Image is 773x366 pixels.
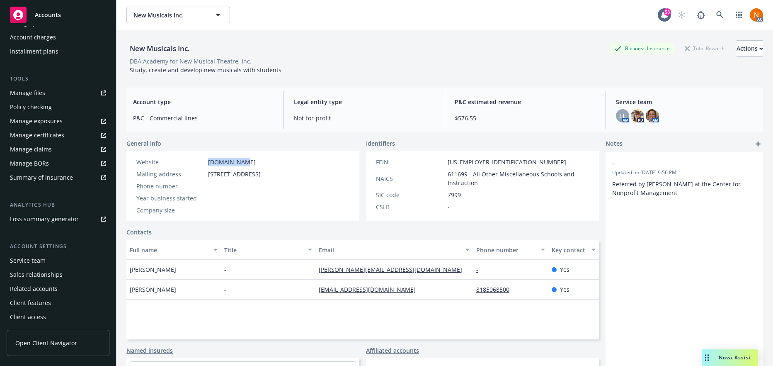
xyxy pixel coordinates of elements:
a: [EMAIL_ADDRESS][DOMAIN_NAME] [319,285,422,293]
div: Total Rewards [681,43,730,54]
img: photo [631,109,644,122]
span: [STREET_ADDRESS] [208,170,261,178]
span: - [612,159,735,168]
a: Account charges [7,31,109,44]
a: Contacts [126,228,152,237]
div: DBA: Academy for New Musical Theatre, Inc. [130,57,252,66]
div: Manage BORs [10,157,49,170]
span: LL [619,112,626,120]
a: Manage files [7,86,109,100]
span: Notes [606,139,623,149]
span: P&C - Commercial lines [133,114,274,122]
a: Accounts [7,3,109,27]
div: Year business started [136,194,205,203]
a: Start snowing [674,7,690,23]
div: Summary of insurance [10,171,73,184]
div: FEIN [376,158,444,166]
a: - [476,266,485,273]
span: Accounts [35,12,61,18]
a: Policy checking [7,100,109,114]
div: Drag to move [702,349,712,366]
a: Client access [7,310,109,324]
span: 611699 - All Other Miscellaneous Schools and Instruction [448,170,589,187]
span: - [448,203,450,211]
div: Tools [7,75,109,83]
button: Title [221,240,315,260]
span: P&C estimated revenue [455,98,596,106]
div: NAICS [376,174,444,183]
div: -Updated on [DATE] 9:56 PMReferred by [PERSON_NAME] at the Center for Nonprofit Management [606,152,763,204]
a: 8185068500 [476,285,516,293]
img: photo [750,8,763,22]
a: Search [712,7,728,23]
div: Client features [10,296,51,310]
span: - [208,182,210,190]
div: Phone number [136,182,205,190]
div: Company size [136,206,205,215]
div: Full name [130,246,208,254]
div: Analytics hub [7,201,109,209]
div: Website [136,158,205,166]
div: Account charges [10,31,56,44]
div: Sales relationships [10,268,63,281]
div: Installment plans [10,45,58,58]
span: - [208,206,210,215]
button: Email [315,240,473,260]
a: Loss summary generator [7,212,109,226]
div: Account settings [7,242,109,251]
a: Named insureds [126,346,173,355]
a: Related accounts [7,282,109,295]
span: Not-for-profit [294,114,434,122]
a: Report a Bug [693,7,709,23]
a: [PERSON_NAME][EMAIL_ADDRESS][DOMAIN_NAME] [319,266,469,273]
span: Nova Assist [719,354,751,361]
div: Manage certificates [10,129,64,142]
div: CSLB [376,203,444,211]
div: Phone number [476,246,536,254]
div: Mailing address [136,170,205,178]
span: [PERSON_NAME] [130,265,176,274]
div: Actions [737,41,763,56]
div: New Musicals Inc. [126,43,193,54]
button: Full name [126,240,221,260]
button: New Musicals Inc. [126,7,230,23]
span: - [208,194,210,203]
div: Client access [10,310,46,324]
a: Manage BORs [7,157,109,170]
div: Email [319,246,460,254]
span: Legal entity type [294,98,434,106]
div: Business Insurance [610,43,674,54]
button: Key contact [548,240,599,260]
span: Updated on [DATE] 9:56 PM [612,169,756,176]
button: Nova Assist [702,349,758,366]
a: Manage certificates [7,129,109,142]
a: Client features [7,296,109,310]
span: Service team [616,98,756,106]
div: Loss summary generator [10,212,79,226]
a: Manage exposures [7,115,109,128]
span: $576.55 [455,114,596,122]
a: add [753,139,763,149]
span: New Musicals Inc. [133,11,205,20]
div: Related accounts [10,282,58,295]
div: SIC code [376,190,444,199]
a: Manage claims [7,143,109,156]
span: [US_EMPLOYER_IDENTIFICATION_NUMBER] [448,158,566,166]
span: Identifiers [366,139,395,148]
button: Phone number [473,240,548,260]
span: Study, create and develop new musicals with students [130,66,281,74]
span: Open Client Navigator [15,339,77,347]
span: Yes [560,265,569,274]
div: 53 [664,8,671,16]
button: Actions [737,40,763,57]
a: Affiliated accounts [366,346,419,355]
div: Title [224,246,303,254]
a: Service team [7,254,109,267]
span: Referred by [PERSON_NAME] at the Center for Nonprofit Management [612,180,742,197]
div: Service team [10,254,46,267]
div: Manage exposures [10,115,63,128]
img: photo [646,109,659,122]
div: Policy checking [10,100,52,114]
div: Manage files [10,86,45,100]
